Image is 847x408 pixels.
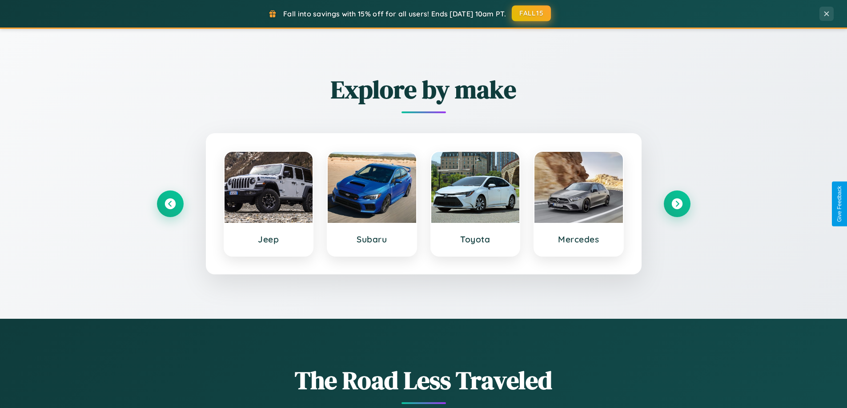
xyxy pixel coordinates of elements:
[233,234,304,245] h3: Jeep
[157,363,690,397] h1: The Road Less Traveled
[157,72,690,107] h2: Explore by make
[836,186,843,222] div: Give Feedback
[512,5,551,21] button: FALL15
[283,9,506,18] span: Fall into savings with 15% off for all users! Ends [DATE] 10am PT.
[543,234,614,245] h3: Mercedes
[440,234,511,245] h3: Toyota
[337,234,407,245] h3: Subaru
